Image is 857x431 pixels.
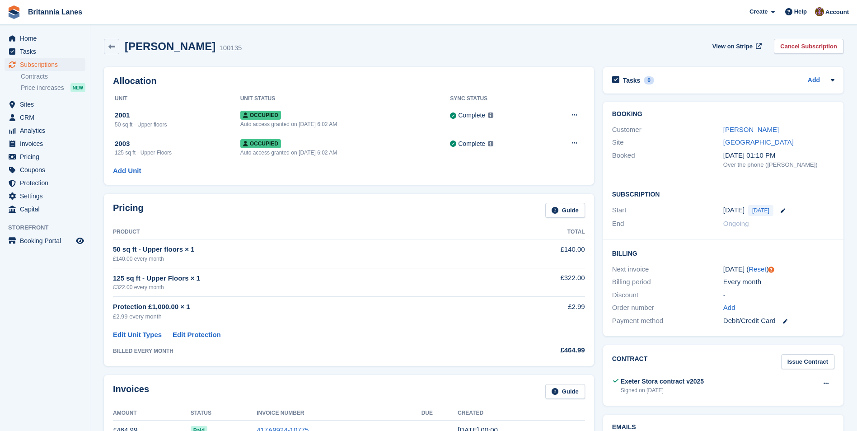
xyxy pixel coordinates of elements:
[24,5,86,19] a: Britannia Lanes
[113,203,144,218] h2: Pricing
[458,406,585,421] th: Created
[113,347,497,355] div: BILLED EVERY MONTH
[5,190,85,202] a: menu
[612,150,723,169] div: Booked
[723,303,735,313] a: Add
[7,5,21,19] img: stora-icon-8386f47178a22dfd0bd8f6a31ec36ba5ce8667c1dd55bd0f319d3a0aa187defe.svg
[794,7,807,16] span: Help
[723,264,834,275] div: [DATE] ( )
[497,268,585,296] td: £322.00
[21,84,64,92] span: Price increases
[5,164,85,176] a: menu
[113,92,240,106] th: Unit
[612,264,723,275] div: Next invoice
[5,111,85,124] a: menu
[612,205,723,216] div: Start
[20,150,74,163] span: Pricing
[5,137,85,150] a: menu
[748,205,773,216] span: [DATE]
[113,302,497,312] div: Protection £1,000.00 × 1
[113,225,497,239] th: Product
[497,297,585,326] td: £2.99
[5,124,85,137] a: menu
[5,45,85,58] a: menu
[113,255,497,263] div: £140.00 every month
[20,98,74,111] span: Sites
[115,121,240,129] div: 50 sq ft - Upper floors
[257,406,421,421] th: Invoice Number
[497,225,585,239] th: Total
[5,234,85,247] a: menu
[612,354,648,369] h2: Contract
[115,110,240,121] div: 2001
[70,83,85,92] div: NEW
[644,76,654,84] div: 0
[5,98,85,111] a: menu
[421,406,458,421] th: Due
[774,39,843,54] a: Cancel Subscription
[20,203,74,215] span: Capital
[612,316,723,326] div: Payment method
[488,141,493,146] img: icon-info-grey-7440780725fd019a000dd9b08b2336e03edf1995a4989e88bcd33f0948082b44.svg
[113,76,585,86] h2: Allocation
[20,111,74,124] span: CRM
[712,42,753,51] span: View on Stripe
[621,377,704,386] div: Exeter Stora contract v2025
[488,112,493,118] img: icon-info-grey-7440780725fd019a000dd9b08b2336e03edf1995a4989e88bcd33f0948082b44.svg
[723,290,834,300] div: -
[113,312,497,321] div: £2.99 every month
[723,316,834,326] div: Debit/Credit Card
[612,248,834,258] h2: Billing
[723,205,745,215] time: 2025-08-17 23:00:00 UTC
[115,139,240,149] div: 2003
[808,75,820,86] a: Add
[450,92,544,106] th: Sync Status
[125,40,215,52] h2: [PERSON_NAME]
[612,277,723,287] div: Billing period
[21,72,85,81] a: Contracts
[458,111,485,120] div: Complete
[113,384,149,399] h2: Invoices
[20,45,74,58] span: Tasks
[815,7,824,16] img: Andy Collier
[612,290,723,300] div: Discount
[723,150,834,161] div: [DATE] 01:10 PM
[497,239,585,268] td: £140.00
[5,203,85,215] a: menu
[497,345,585,356] div: £464.99
[545,203,585,218] a: Guide
[113,273,497,284] div: 125 sq ft - Upper Floors × 1
[240,120,450,128] div: Auto access granted on [DATE] 6:02 AM
[240,139,281,148] span: Occupied
[8,223,90,232] span: Storefront
[621,386,704,394] div: Signed on [DATE]
[5,32,85,45] a: menu
[113,244,497,255] div: 50 sq ft - Upper floors × 1
[612,424,834,431] h2: Emails
[20,177,74,189] span: Protection
[20,164,74,176] span: Coupons
[612,189,834,198] h2: Subscription
[612,219,723,229] div: End
[545,384,585,399] a: Guide
[612,125,723,135] div: Customer
[723,160,834,169] div: Over the phone ([PERSON_NAME])
[191,406,257,421] th: Status
[173,330,221,340] a: Edit Protection
[113,283,497,291] div: £322.00 every month
[709,39,763,54] a: View on Stripe
[113,166,141,176] a: Add Unit
[612,303,723,313] div: Order number
[825,8,849,17] span: Account
[240,111,281,120] span: Occupied
[623,76,641,84] h2: Tasks
[749,7,768,16] span: Create
[612,137,723,148] div: Site
[749,265,766,273] a: Reset
[767,266,775,274] div: Tooltip anchor
[20,190,74,202] span: Settings
[20,32,74,45] span: Home
[240,92,450,106] th: Unit Status
[115,149,240,157] div: 125 sq ft - Upper Floors
[723,138,794,146] a: [GEOGRAPHIC_DATA]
